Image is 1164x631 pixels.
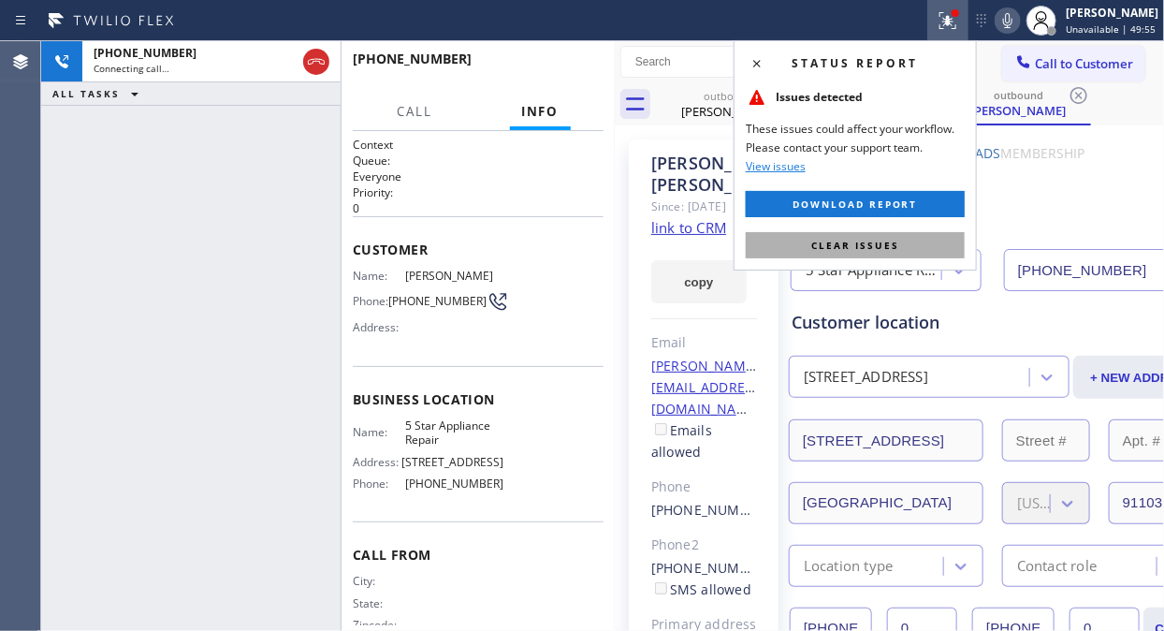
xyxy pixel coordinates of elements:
[521,103,560,120] span: Info
[658,83,799,125] div: Stuart Heller
[353,269,405,283] span: Name:
[621,47,784,77] input: Search
[353,425,405,439] span: Name:
[1001,144,1085,162] label: Membership
[962,144,1001,162] label: Leads
[353,574,405,588] span: City:
[789,419,983,462] input: Address
[651,421,712,461] label: Emails allowed
[1066,22,1156,36] span: Unavailable | 49:55
[353,200,604,216] p: 0
[948,83,1089,124] div: Anita Fishman
[353,596,405,610] span: State:
[789,482,983,524] input: City
[353,294,388,308] span: Phone:
[651,580,751,598] label: SMS allowed
[353,50,472,67] span: [PHONE_NUMBER]
[353,546,604,564] span: Call From
[651,559,770,577] a: [PHONE_NUMBER]
[1017,555,1097,577] div: Contact role
[405,418,503,448] span: 5 Star Appliance Repair
[405,269,503,283] span: [PERSON_NAME]
[388,294,487,308] span: [PHONE_NUMBER]
[353,137,604,153] h1: Context
[655,582,667,594] input: SMS allowed
[353,455,401,469] span: Address:
[651,260,747,303] button: copy
[41,82,157,105] button: ALL TASKS
[405,477,503,491] span: [PHONE_NUMBER]
[303,49,329,75] button: Hang up
[397,103,432,120] span: Call
[353,169,604,184] p: Everyone
[353,477,405,491] span: Phone:
[1066,5,1158,21] div: [PERSON_NAME]
[52,87,120,100] span: ALL TASKS
[651,477,757,498] div: Phone
[353,153,604,169] h2: Queue:
[1002,46,1145,81] button: Call to Customer
[94,62,169,75] span: Connecting call…
[658,89,799,103] div: outbound
[510,94,571,130] button: Info
[804,555,894,577] div: Location type
[948,102,1089,119] div: [PERSON_NAME]
[658,103,799,120] div: [PERSON_NAME]
[651,535,757,556] div: Phone2
[948,88,1089,102] div: outbound
[804,367,928,389] div: [STREET_ADDRESS]
[353,241,604,258] span: Customer
[386,94,444,130] button: Call
[651,332,757,354] div: Email
[401,455,503,469] span: [STREET_ADDRESS]
[995,7,1021,34] button: Mute
[651,153,757,196] div: [PERSON_NAME] [PERSON_NAME]
[1002,419,1090,462] input: Street #
[353,184,604,200] h2: Priority:
[651,218,726,237] a: link to CRM
[353,390,604,408] span: Business location
[353,320,405,334] span: Address:
[94,45,196,61] span: [PHONE_NUMBER]
[655,423,667,435] input: Emails allowed
[651,357,765,418] a: [PERSON_NAME][EMAIL_ADDRESS][DOMAIN_NAME]
[651,501,770,519] a: [PHONE_NUMBER]
[651,196,757,217] div: Since: [DATE]
[1035,55,1133,72] span: Call to Customer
